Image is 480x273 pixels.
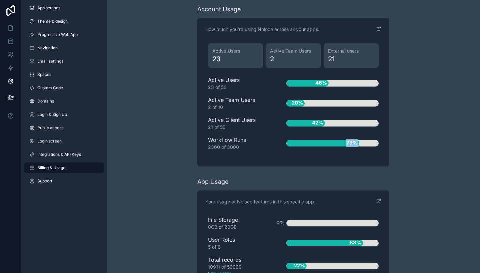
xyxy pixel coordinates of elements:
div: Workflow Runs [208,136,265,150]
div: Account Usage [197,5,241,14]
span: App settings [37,5,60,11]
a: Navigation [24,43,104,53]
a: Public access [24,123,104,133]
div: 2360 of 3000 [208,144,265,150]
a: Email settings [24,56,104,67]
span: 0% [275,217,286,228]
span: Login screen [37,138,62,144]
a: Support [24,176,104,186]
a: Integrations & API Keys [24,149,104,160]
span: 23 [212,54,259,64]
span: Theme & design [37,19,68,24]
span: Navigation [37,45,58,51]
div: 23 of 50 [208,84,265,91]
div: 2 of 10 [208,104,265,111]
a: App settings [24,3,104,13]
a: Login screen [24,136,104,146]
div: Active Users [208,76,265,91]
span: Active Users [212,48,259,54]
a: Custom Code [24,83,104,93]
span: Spaces [37,72,51,77]
div: 5 of 6 [208,244,265,250]
span: 2 [270,54,316,64]
a: Login & Sign Up [24,109,104,120]
span: 79% [345,137,359,148]
span: Public access [37,125,63,131]
div: 0GB of 20GB [208,224,265,230]
span: Active Team Users [270,48,316,54]
span: Domains [37,99,54,104]
span: 20% [290,98,305,109]
p: Your usage of Noloco features in this specific app. [205,198,315,205]
span: Support [37,178,52,184]
div: File Storage [208,216,265,230]
span: External users [328,48,374,54]
span: 46% [314,78,329,89]
p: How much you're using Noloco across all your apps. [205,26,319,33]
div: User Roles [208,236,265,250]
span: 83% [348,237,363,248]
span: 42% [310,118,325,129]
a: Domains [24,96,104,107]
div: Active Team Users [208,96,265,111]
span: Custom Code [37,85,63,91]
span: 21 [328,54,374,64]
span: 22% [292,260,307,271]
span: Integrations & API Keys [37,152,81,157]
a: Billing & Usage [24,162,104,173]
a: Theme & design [24,16,104,27]
a: Spaces [24,69,104,80]
span: Billing & Usage [37,165,65,170]
div: 21 of 50 [208,124,265,131]
div: Active Client Users [208,116,265,131]
span: Progressive Web App [37,32,78,37]
span: Login & Sign Up [37,112,67,117]
a: Progressive Web App [24,29,104,40]
div: App Usage [197,177,229,186]
span: Email settings [37,59,63,64]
